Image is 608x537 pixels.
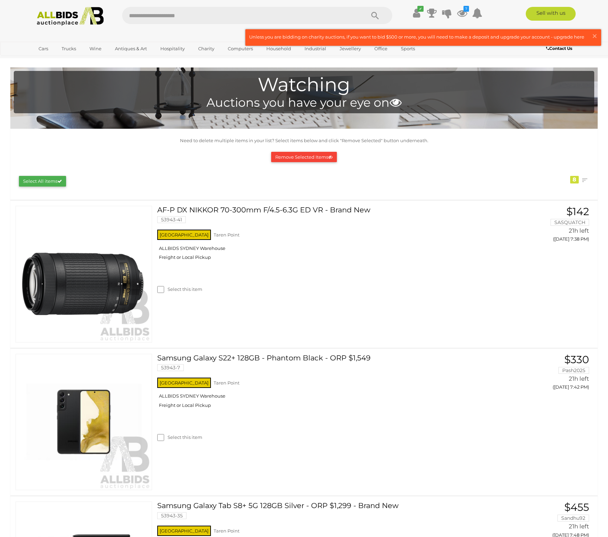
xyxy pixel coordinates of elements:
a: AF-P DX NIKKOR 70-300mm F/4.5-6.3G ED VR - Brand New 53943-41 [162,206,495,228]
a: Contact Us [546,45,574,52]
a: Antiques & Art [110,43,151,54]
a: 7 [457,7,467,19]
a: Trucks [57,43,81,54]
a: Computers [223,43,257,54]
a: Cars [34,43,53,54]
a: Charity [194,43,219,54]
h1: Watching [17,74,591,95]
a: Samsung Galaxy Tab S8+ 5G 128GB Silver - ORP $1,299 - Brand New 53943-35 [162,502,495,524]
p: Need to delete multiple items in your list? Select items below and click "Remove Selected" button... [14,137,594,145]
a: Jewellery [335,43,365,54]
label: Select this item [157,286,202,293]
b: Contact Us [546,46,572,51]
a: ✔ [412,7,422,19]
a: Wine [85,43,106,54]
span: × [591,29,598,43]
span: $455 [564,501,589,514]
label: Select this item [157,434,202,441]
button: Select All items [19,176,66,187]
a: Hospitality [156,43,189,54]
button: Remove Selected Items [271,152,337,162]
a: Household [262,43,296,54]
a: Samsung Galaxy S22+ 128GB - Phantom Black - ORP $1,549 53943-7 [162,354,495,376]
a: $142 SASQUATCH 21h left ([DATE] 7:38 PM) [505,206,591,246]
img: Allbids.com.au [33,7,108,26]
a: Industrial [300,43,331,54]
h4: Auctions you have your eye on [17,96,591,109]
a: [GEOGRAPHIC_DATA] [34,54,92,66]
i: ✔ [417,6,424,12]
img: 53943-41a.jpeg [16,206,152,342]
i: 7 [463,6,469,12]
span: $330 [564,353,589,366]
span: $142 [566,205,589,218]
button: Search [358,7,392,24]
img: 53943-7a.jpeg [16,354,152,490]
a: $330 Pash2025 21h left ([DATE] 7:42 PM) [505,354,591,394]
a: Office [370,43,392,54]
div: 8 [570,176,579,183]
a: Sports [396,43,419,54]
a: Sell with us [526,7,576,21]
